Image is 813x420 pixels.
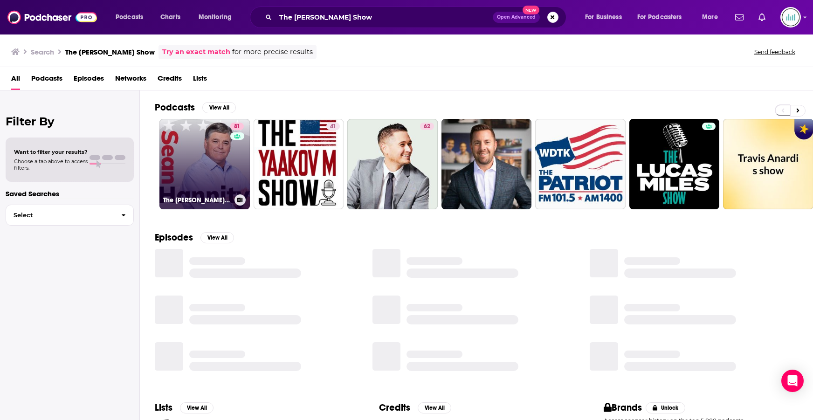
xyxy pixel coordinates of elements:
button: Open AdvancedNew [493,12,540,23]
h2: Brands [604,402,642,413]
a: EpisodesView All [155,232,234,243]
span: 41 [330,122,336,131]
span: Monitoring [199,11,232,24]
a: 41 [254,119,344,209]
img: User Profile [780,7,801,28]
h2: Podcasts [155,102,195,113]
a: Charts [154,10,186,25]
button: Send feedback [751,48,798,56]
a: CreditsView All [379,402,451,413]
input: Search podcasts, credits, & more... [276,10,493,25]
span: 62 [424,122,430,131]
button: View All [180,402,214,413]
a: Podcasts [31,71,62,90]
a: Credits [158,71,182,90]
a: Networks [115,71,146,90]
div: Search podcasts, credits, & more... [259,7,575,28]
h2: Filter By [6,115,134,128]
a: 81 [230,123,244,130]
button: open menu [631,10,696,25]
a: Lists [193,71,207,90]
span: Choose a tab above to access filters. [14,158,88,171]
a: Show notifications dropdown [755,9,769,25]
button: View All [200,232,234,243]
button: Show profile menu [780,7,801,28]
p: Saved Searches [6,189,134,198]
div: Open Intercom Messenger [781,370,804,392]
a: 62 [420,123,434,130]
img: Podchaser - Follow, Share and Rate Podcasts [7,8,97,26]
button: open menu [109,10,155,25]
h2: Episodes [155,232,193,243]
span: Podcasts [116,11,143,24]
span: Want to filter your results? [14,149,88,155]
a: Try an exact match [162,47,230,57]
h2: Lists [155,402,172,413]
span: For Business [585,11,622,24]
span: Select [6,212,114,218]
a: 62 [347,119,438,209]
h3: The [PERSON_NAME] Show [163,196,231,204]
span: for more precise results [232,47,313,57]
a: Episodes [74,71,104,90]
h2: Credits [379,402,410,413]
a: ListsView All [155,402,214,413]
span: For Podcasters [637,11,682,24]
button: open menu [579,10,634,25]
a: 81The [PERSON_NAME] Show [159,119,250,209]
a: PodcastsView All [155,102,236,113]
button: View All [418,402,451,413]
a: All [11,71,20,90]
h3: Search [31,48,54,56]
span: New [523,6,539,14]
button: Select [6,205,134,226]
span: Charts [160,11,180,24]
button: open menu [192,10,244,25]
button: open menu [696,10,730,25]
span: Logged in as podglomerate [780,7,801,28]
button: View All [202,102,236,113]
button: Unlock [646,402,685,413]
span: 81 [234,122,240,131]
h3: The [PERSON_NAME] Show [65,48,155,56]
span: More [702,11,718,24]
span: Open Advanced [497,15,536,20]
a: Show notifications dropdown [731,9,747,25]
a: 41 [326,123,340,130]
